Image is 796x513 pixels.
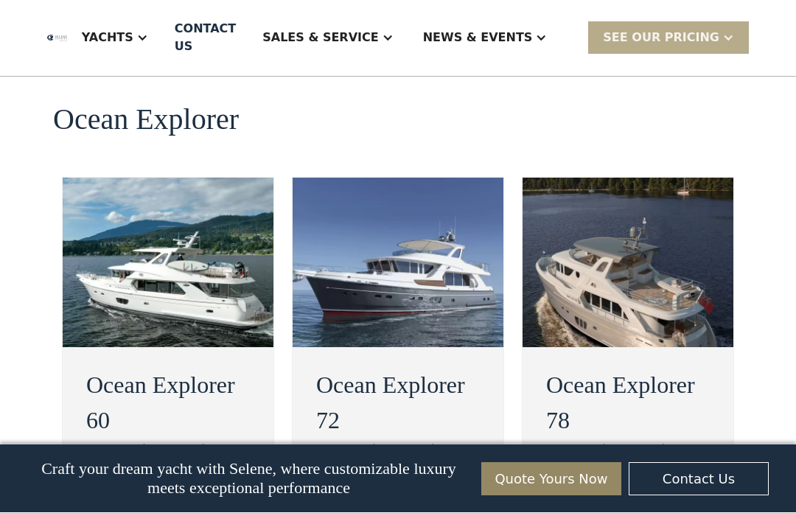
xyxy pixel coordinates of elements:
[175,21,236,56] div: Contact US
[67,9,163,68] div: Yachts
[262,29,378,47] div: Sales & Service
[523,178,733,348] img: ocean going trawler
[603,29,719,47] div: SEE Our Pricing
[86,368,250,439] a: Ocean Explorer 60
[27,460,470,498] p: Craft your dream yacht with Selene, where customizable luxury meets exceptional performance
[47,35,67,42] img: logo
[82,29,133,47] div: Yachts
[481,463,621,496] a: Quote Yours Now
[248,9,408,68] div: Sales & Service
[408,9,562,68] div: News & EVENTS
[629,463,769,496] a: Contact Us
[63,178,273,348] img: ocean going trawler
[546,368,710,439] a: Ocean Explorer 78
[423,29,533,47] div: News & EVENTS
[316,368,480,439] a: Ocean Explorer 72
[53,104,239,136] h2: Ocean Explorer
[588,22,749,54] div: SEE Our Pricing
[293,178,503,348] img: ocean going trawler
